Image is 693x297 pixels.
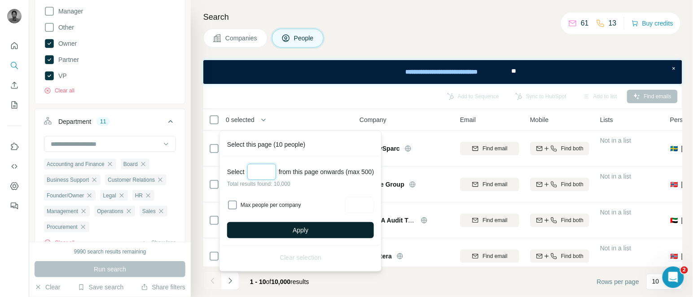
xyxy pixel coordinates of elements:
[135,192,143,200] span: HR
[371,217,443,224] span: AMA Audit Tax Advisory
[44,239,75,247] button: Clear all
[530,142,589,155] button: Find both
[652,277,659,286] p: 10
[55,7,83,16] span: Manager
[47,223,78,231] span: Procurement
[203,60,682,84] iframe: Banner
[460,249,519,263] button: Find email
[561,216,583,224] span: Find both
[142,207,156,215] span: Sales
[203,11,682,23] h4: Search
[561,144,583,153] span: Find both
[141,283,185,292] button: Share filters
[221,272,239,290] button: Navigate to next page
[7,77,22,93] button: Enrich CSV
[530,249,589,263] button: Find both
[140,239,176,247] button: Show less
[7,57,22,74] button: Search
[482,180,507,188] span: Find email
[247,164,276,180] input: Select a number (up to 500)
[55,71,67,80] span: VP
[47,160,105,168] span: Accounting and Finance
[227,164,374,180] div: Select from this page onwards (max 500)
[227,222,374,238] button: Apply
[632,17,673,30] button: Buy credits
[600,173,631,180] span: Not in a list
[530,178,589,191] button: Find both
[600,245,631,252] span: Not in a list
[482,216,507,224] span: Find email
[55,39,77,48] span: Owner
[681,266,688,274] span: 2
[108,176,155,184] span: Customer Relations
[241,201,342,209] label: Max people per company
[7,9,22,23] img: Avatar
[7,198,22,214] button: Feedback
[561,180,583,188] span: Find both
[123,160,138,168] span: Board
[293,226,308,235] span: Apply
[360,115,386,124] span: Company
[74,248,146,256] div: 9990 search results remaining
[482,144,507,153] span: Find email
[35,283,60,292] button: Clear
[460,115,476,124] span: Email
[55,55,79,64] span: Partner
[266,278,272,285] span: of
[35,111,185,136] button: Department11
[96,118,110,126] div: 11
[47,176,89,184] span: Business Support
[7,139,22,155] button: Use Surfe on LinkedIn
[58,117,91,126] div: Department
[597,277,639,286] span: Rows per page
[460,214,519,227] button: Find email
[530,115,548,124] span: Mobile
[371,144,400,153] span: SkySparc
[225,34,258,43] span: Companies
[561,252,583,260] span: Find both
[272,278,291,285] span: 10,000
[670,216,678,225] span: 🇦🇪
[97,207,123,215] span: Operations
[7,38,22,54] button: Quick start
[600,137,631,144] span: Not in a list
[47,192,84,200] span: Founder/Owner
[609,18,617,29] p: 13
[7,97,22,113] button: My lists
[670,144,678,153] span: 🇸🇪
[78,283,123,292] button: Save search
[103,192,116,200] span: Legal
[47,207,78,215] span: Management
[294,34,315,43] span: People
[222,133,379,157] div: Select this page (10 people)
[44,87,75,95] button: Clear all
[226,115,254,124] span: 0 selected
[250,278,309,285] span: results
[482,252,507,260] span: Find email
[670,252,678,261] span: 🇳🇴
[7,158,22,175] button: Use Surfe API
[250,278,266,285] span: 1 - 10
[55,23,74,32] span: Other
[227,180,374,188] p: Total results found: 10,000
[371,180,404,189] span: Mde Group
[662,266,684,288] iframe: Intercom live chat
[600,209,631,216] span: Not in a list
[7,178,22,194] button: Dashboard
[670,180,678,189] span: 🇳🇴
[460,178,519,191] button: Find email
[530,214,589,227] button: Find both
[600,115,613,124] span: Lists
[581,18,589,29] p: 61
[460,142,519,155] button: Find email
